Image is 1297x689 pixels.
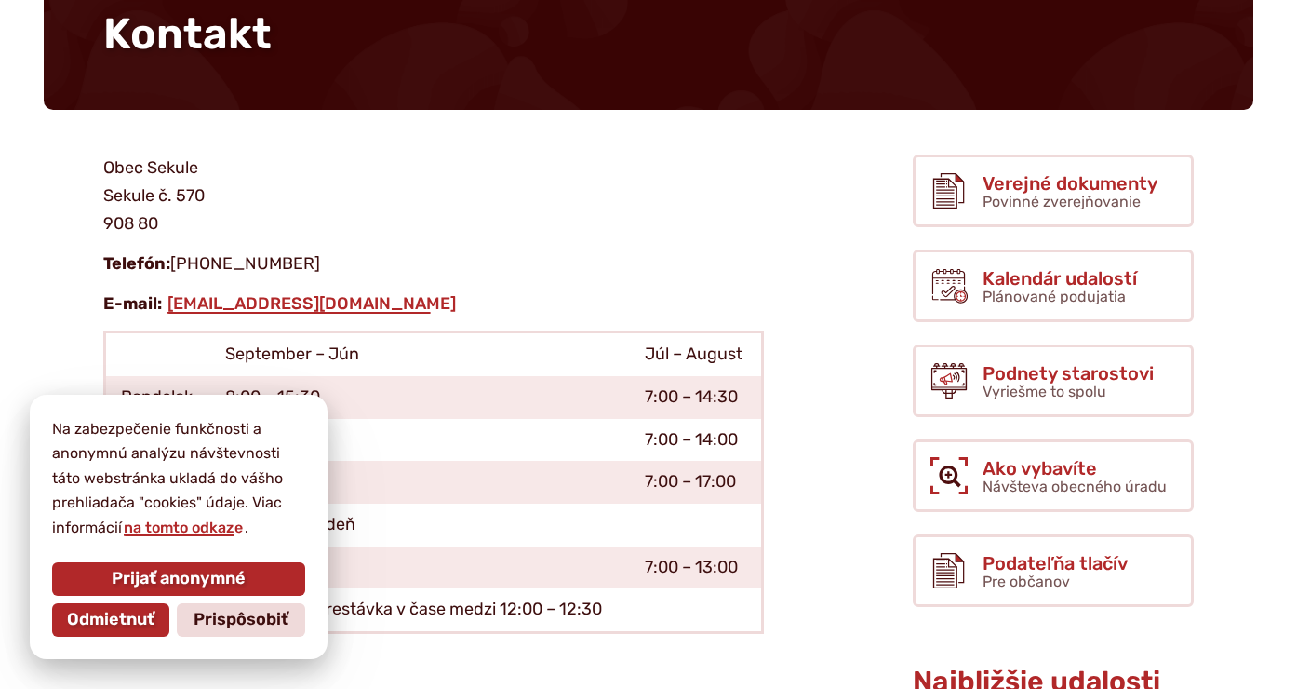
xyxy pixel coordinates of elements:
span: Kontakt [103,8,272,60]
span: Ako vybavíte [983,458,1167,479]
p: Na zabezpečenie funkčnosti a anonymnú analýzu návštevnosti táto webstránka ukladá do vášho prehli... [52,417,305,540]
button: Prijať anonymné [52,562,305,596]
td: 7:00 – 14:30 [630,376,763,419]
a: na tomto odkaze [122,519,245,536]
td: Obedňajšia prestávka v čase medzi 12:00 – 12:30 [210,588,629,632]
span: Podnety starostovi [983,363,1154,384]
td: Júl – August [630,332,763,376]
span: Prispôsobiť [194,610,288,630]
a: Ako vybavíte Návšteva obecného úradu [913,439,1194,512]
button: Odmietnuť [52,603,169,637]
span: Odmietnuť [67,610,154,630]
span: Plánované podujatia [983,288,1126,305]
button: Prispôsobiť [177,603,305,637]
a: [EMAIL_ADDRESS][DOMAIN_NAME] [166,293,458,314]
td: 8:00 – 15:30 [210,376,629,419]
a: Kalendár udalostí Plánované podujatia [913,250,1194,322]
span: Pre občanov [983,573,1070,590]
strong: Telefón: [103,253,170,274]
span: Podateľňa tlačív [983,553,1128,574]
a: Verejné dokumenty Povinné zverejňovanie [913,155,1194,227]
td: 8:00 – 18:00 [210,461,629,504]
td: 7:00 – 13:00 [630,547,763,589]
strong: E-mail: [103,293,162,314]
p: Obec Sekule Sekule č. 570 908 80 [103,155,764,237]
span: Vyriešme to spolu [983,383,1106,400]
span: Návšteva obecného úradu [983,478,1167,495]
td: Pondelok [105,376,211,419]
a: Podateľňa tlačív Pre občanov [913,534,1194,607]
td: September – Jún [210,332,629,376]
td: 7:00 – 14:00 [630,419,763,462]
td: 8:00 – 14:00 [210,547,629,589]
span: Prijať anonymné [112,569,246,589]
span: Kalendár udalostí [983,268,1137,289]
td: 8:00 – 15:00 [210,419,629,462]
p: [PHONE_NUMBER] [103,250,764,278]
span: Povinné zverejňovanie [983,193,1141,210]
a: Podnety starostovi Vyriešme to spolu [913,344,1194,417]
td: 7:00 – 17:00 [630,461,763,504]
span: Verejné dokumenty [983,173,1157,194]
td: nestránkový deň [210,504,629,547]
